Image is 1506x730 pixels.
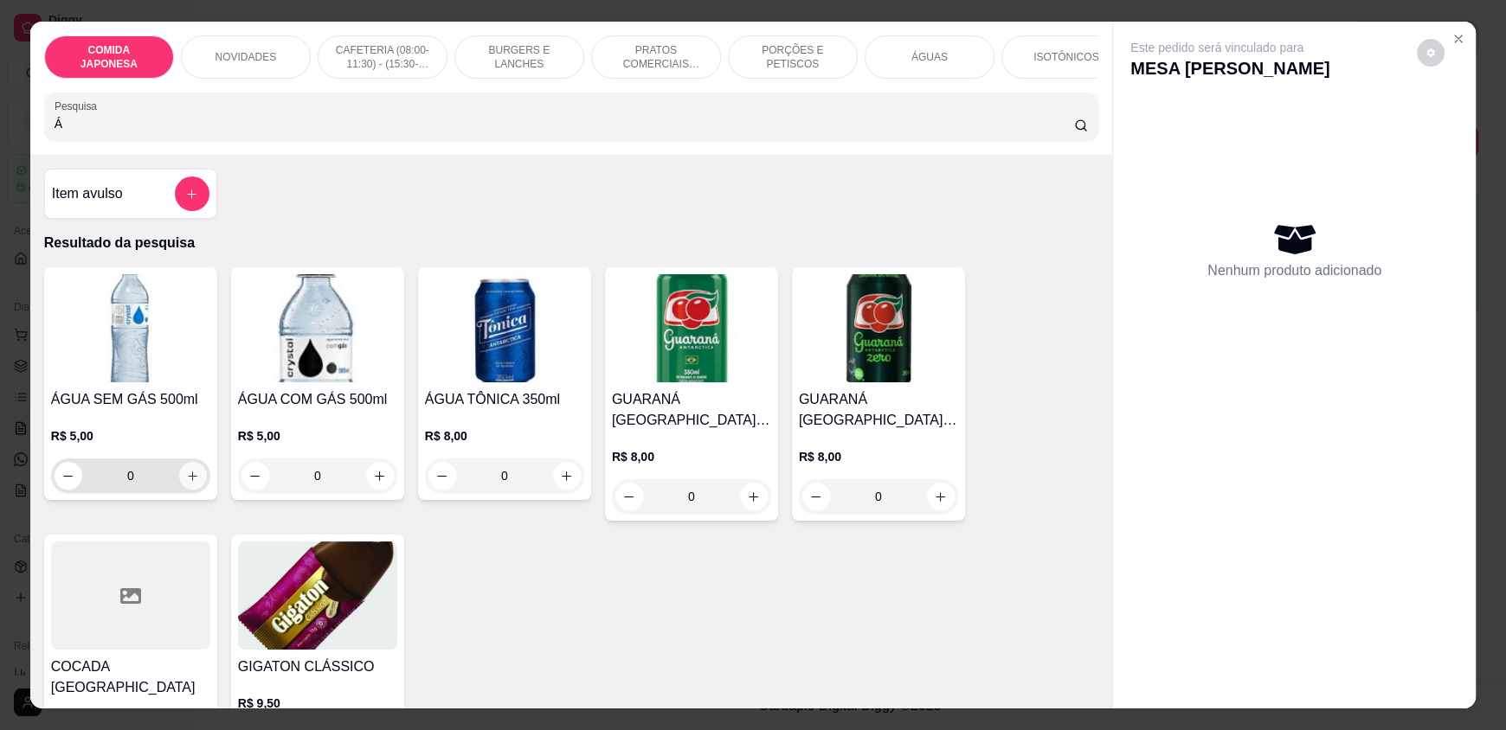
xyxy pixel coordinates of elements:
[612,274,771,382] img: product-image
[740,483,768,510] button: increase-product-quantity
[606,43,706,71] p: PRATOS COMERCIAIS (11:30-15:30)
[799,389,958,431] h4: GUARANÁ [GEOGRAPHIC_DATA] ZERO 350ml
[238,541,397,650] img: product-image
[802,483,830,510] button: decrease-product-quantity
[927,483,955,510] button: increase-product-quantity
[428,462,456,490] button: decrease-product-quantity
[799,274,958,382] img: product-image
[553,462,581,490] button: increase-product-quantity
[1130,39,1329,56] p: Este pedido será vinculado para
[44,233,1098,253] p: Resultado da pesquisa
[1033,50,1098,64] p: ISOTÔNICOS
[215,50,276,64] p: NOVIDADES
[799,448,958,465] p: R$ 8,00
[238,274,397,382] img: product-image
[911,50,948,64] p: ÁGUAS
[238,427,397,445] p: R$ 5,00
[179,462,207,490] button: increase-product-quantity
[55,462,82,490] button: decrease-product-quantity
[1417,39,1445,67] button: decrease-product-quantity
[332,43,433,71] p: CAFETERIA (08:00-11:30) - (15:30-18:00)
[52,183,123,204] h4: Item avulso
[51,274,210,382] img: product-image
[51,389,210,410] h4: ÁGUA SEM GÁS 500ml
[366,462,394,490] button: increase-product-quantity
[425,427,584,445] p: R$ 8,00
[743,43,843,71] p: PORÇÕES E PETISCOS
[55,115,1075,132] input: Pesquisa
[1207,260,1381,281] p: Nenhum produto adicionado
[51,427,210,445] p: R$ 5,00
[425,274,584,382] img: product-image
[51,656,210,698] h4: COCADA [GEOGRAPHIC_DATA]
[59,43,159,71] p: COMIDA JAPONESA
[238,695,397,712] p: R$ 9,50
[238,389,397,410] h4: ÁGUA COM GÁS 500ml
[55,99,103,113] label: Pesquisa
[612,389,771,431] h4: GUARANÁ [GEOGRAPHIC_DATA] 350ml
[175,176,209,211] button: add-separate-item
[469,43,570,71] p: BURGERS E LANCHES
[241,462,269,490] button: decrease-product-quantity
[615,483,643,510] button: decrease-product-quantity
[1130,56,1329,80] p: MESA [PERSON_NAME]
[425,389,584,410] h4: ÁGUA TÔNICA 350ml
[1445,25,1472,53] button: Close
[612,448,771,465] p: R$ 8,00
[238,656,397,677] h4: GIGATON CLÁSSICO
